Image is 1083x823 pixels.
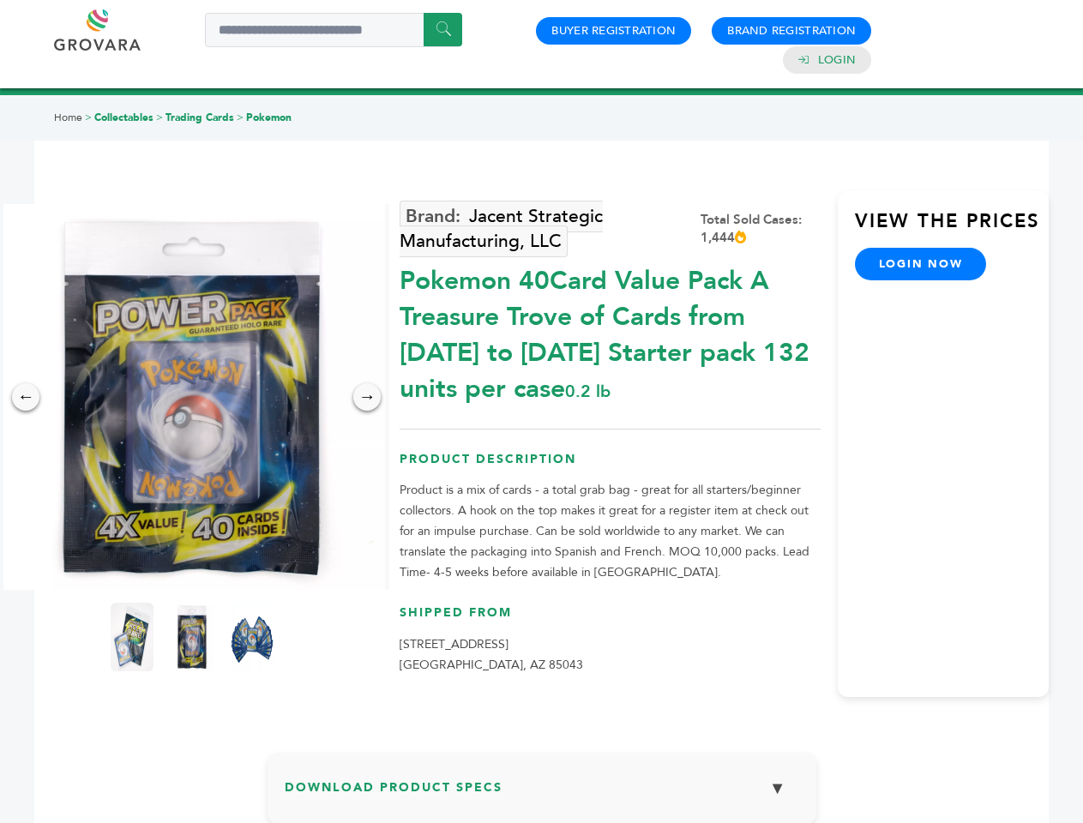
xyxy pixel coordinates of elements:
img: Pokemon 40-Card Value Pack – A Treasure Trove of Cards from 1996 to 2024 - Starter pack! 132 unit... [171,603,214,671]
div: Total Sold Cases: 1,444 [701,211,821,247]
div: Pokemon 40Card Value Pack A Treasure Trove of Cards from [DATE] to [DATE] Starter pack 132 units ... [400,255,821,407]
p: Product is a mix of cards - a total grab bag - great for all starters/beginner collectors. A hook... [400,480,821,583]
span: > [237,111,244,124]
a: Login [818,52,856,68]
span: 0.2 lb [565,380,611,403]
span: > [85,111,92,124]
a: Brand Registration [727,23,856,39]
p: [STREET_ADDRESS] [GEOGRAPHIC_DATA], AZ 85043 [400,634,821,676]
a: Trading Cards [165,111,234,124]
a: Buyer Registration [551,23,676,39]
h3: Download Product Specs [285,770,799,820]
a: Collectables [94,111,153,124]
img: Pokemon 40-Card Value Pack – A Treasure Trove of Cards from 1996 to 2024 - Starter pack! 132 unit... [111,603,153,671]
a: Pokemon [246,111,292,124]
h3: View the Prices [855,208,1049,248]
div: ← [12,383,39,411]
img: Pokemon 40-Card Value Pack – A Treasure Trove of Cards from 1996 to 2024 - Starter pack! 132 unit... [231,603,274,671]
div: → [353,383,381,411]
a: Jacent Strategic Manufacturing, LLC [400,201,603,257]
input: Search a product or brand... [205,13,462,47]
button: ▼ [756,770,799,807]
a: Home [54,111,82,124]
h3: Product Description [400,451,821,481]
span: > [156,111,163,124]
a: login now [855,248,987,280]
h3: Shipped From [400,604,821,634]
